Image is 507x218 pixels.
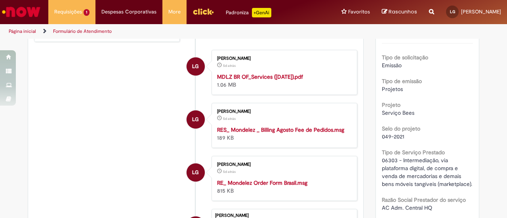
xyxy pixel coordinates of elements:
span: Serviço Bees [382,109,414,116]
span: LG [192,57,199,76]
a: Rascunhos [382,8,417,16]
b: Tipo de emissão [382,78,422,85]
div: [PERSON_NAME] [215,213,353,218]
div: [PERSON_NAME] [217,109,349,114]
span: Despesas Corporativas [101,8,156,16]
div: 189 KB [217,126,349,142]
div: [PERSON_NAME] [217,56,349,61]
span: 049-2021 [382,133,404,140]
span: Rascunhos [389,8,417,15]
p: +GenAi [252,8,271,17]
span: LG [450,9,455,14]
a: MDLZ BR OF_Services ([DATE]).pdf [217,73,303,80]
span: [PERSON_NAME] [461,8,501,15]
img: click_logo_yellow_360x200.png [193,6,214,17]
ul: Trilhas de página [6,24,332,39]
span: LG [192,110,199,129]
span: Emissão [382,62,402,69]
a: Página inicial [9,28,36,34]
span: 06303 - Intermediação, via plataforma digital, de compra e venda de mercadorias e demais bens móv... [382,157,472,188]
div: 1.06 MB [217,73,349,89]
span: AC Adm. Central HQ [382,204,432,211]
div: Padroniza [226,8,271,17]
span: LG [192,163,199,182]
div: Laura Badini Gorgati [187,110,205,129]
span: 5d atrás [223,116,236,121]
span: 5d atrás [223,169,236,174]
span: Favoritos [348,8,370,16]
b: Projeto [382,101,400,108]
div: [PERSON_NAME] [217,162,349,167]
time: 25/09/2025 18:52:30 [223,63,236,68]
span: More [168,8,181,16]
b: Selo do projeto [382,125,420,132]
time: 25/09/2025 18:49:02 [223,116,236,121]
div: Laura Badini Gorgati [187,57,205,76]
span: 1 [84,9,90,16]
span: 5d atrás [223,63,236,68]
a: RE_ Mondelez Order Form Brasil.msg [217,179,307,186]
b: Razão Social Prestador do serviço [382,196,466,203]
b: Tipo de solicitação [382,54,428,61]
a: RES_ Mondelez _ Billing Agosto Fee de Pedidos.msg [217,126,344,133]
div: 815 KB [217,179,349,195]
a: Formulário de Atendimento [53,28,112,34]
img: ServiceNow [1,4,42,20]
span: Requisições [54,8,82,16]
span: Projetos [382,85,403,93]
b: Tipo de Serviço Prestado [382,149,445,156]
time: 25/09/2025 18:48:56 [223,169,236,174]
div: Laura Badini Gorgati [187,163,205,182]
